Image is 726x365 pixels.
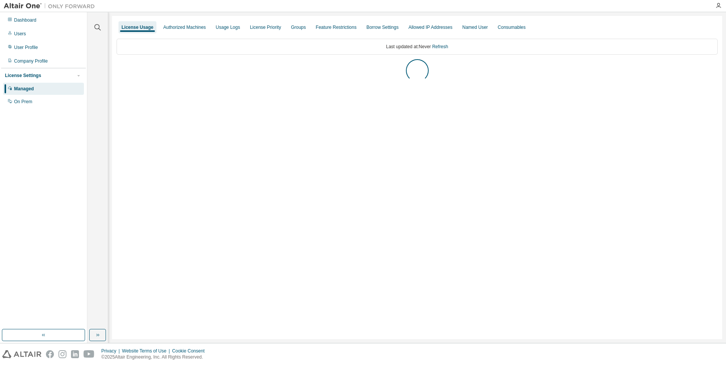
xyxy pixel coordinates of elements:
[163,24,206,30] div: Authorized Machines
[101,354,209,360] p: © 2025 Altair Engineering, Inc. All Rights Reserved.
[291,24,306,30] div: Groups
[101,348,122,354] div: Privacy
[71,350,79,358] img: linkedin.svg
[462,24,488,30] div: Named User
[316,24,357,30] div: Feature Restrictions
[409,24,453,30] div: Allowed IP Addresses
[432,44,448,49] a: Refresh
[58,350,66,358] img: instagram.svg
[366,24,399,30] div: Borrow Settings
[46,350,54,358] img: facebook.svg
[14,31,26,37] div: Users
[84,350,95,358] img: youtube.svg
[117,39,718,55] div: Last updated at: Never
[250,24,281,30] div: License Priority
[5,72,41,79] div: License Settings
[498,24,526,30] div: Consumables
[122,24,153,30] div: License Usage
[14,86,34,92] div: Managed
[2,350,41,358] img: altair_logo.svg
[122,348,172,354] div: Website Terms of Use
[14,99,32,105] div: On Prem
[14,58,48,64] div: Company Profile
[216,24,240,30] div: Usage Logs
[14,17,36,23] div: Dashboard
[172,348,209,354] div: Cookie Consent
[14,44,38,50] div: User Profile
[4,2,99,10] img: Altair One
